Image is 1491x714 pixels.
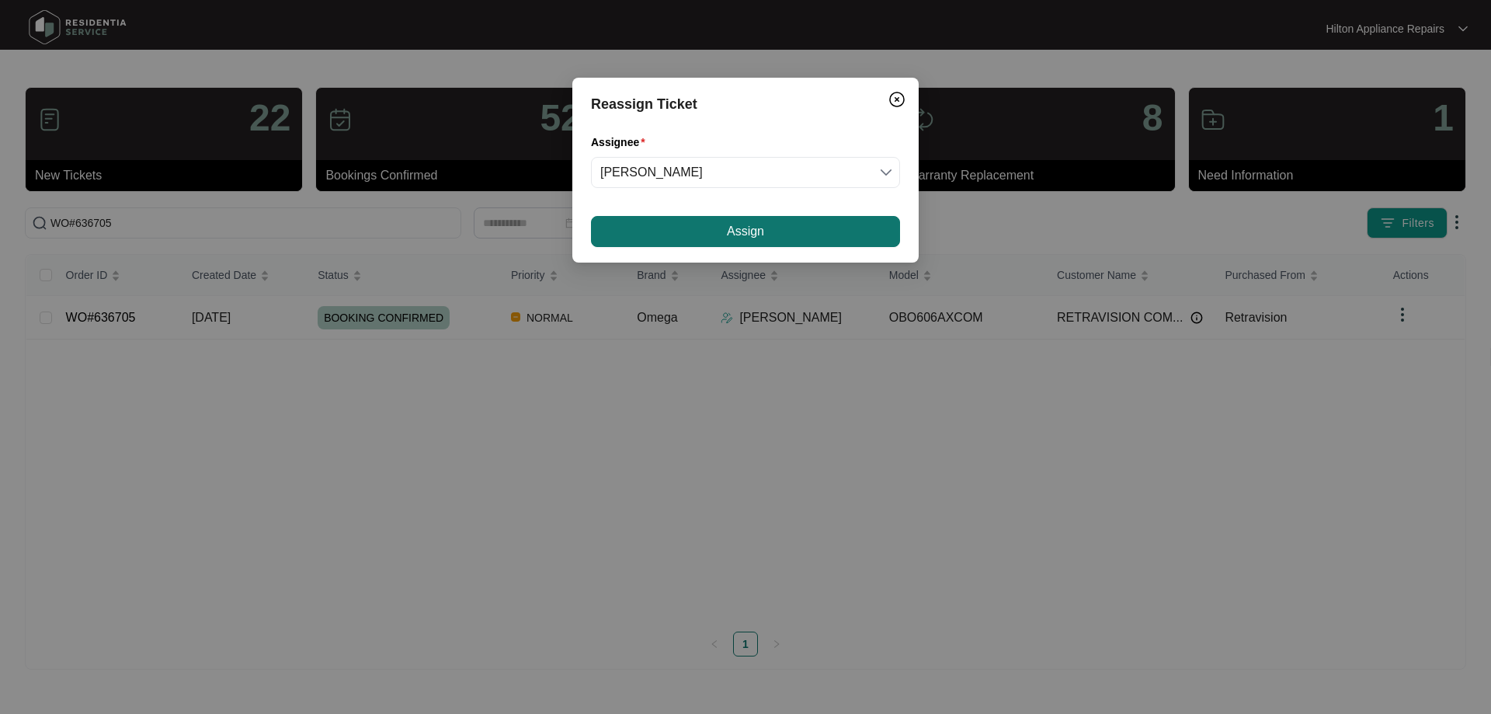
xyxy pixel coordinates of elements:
button: Close [885,87,909,112]
button: Assign [591,216,900,247]
label: Assignee [591,134,652,150]
span: Assign [727,222,764,241]
span: Joel [600,158,891,187]
img: closeCircle [888,90,906,109]
div: Reassign Ticket [591,93,900,115]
